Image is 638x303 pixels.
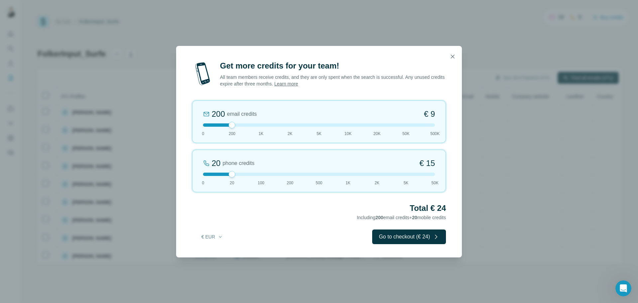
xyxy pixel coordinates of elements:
[374,180,379,186] span: 2K
[202,131,204,137] span: 0
[316,180,322,186] span: 500
[212,109,225,119] div: 200
[412,215,417,220] span: 20
[227,110,257,118] span: email credits
[375,215,383,220] span: 200
[419,158,435,169] span: € 15
[212,158,221,169] div: 20
[223,159,255,167] span: phone credits
[192,61,213,87] img: mobile-phone
[317,131,322,137] span: 5K
[259,131,264,137] span: 1K
[220,74,446,87] p: All team members receive credits, and they are only spent when the search is successful. Any unus...
[372,229,446,244] button: Go to checkout (€ 24)
[192,203,446,214] h2: Total € 24
[274,81,298,86] a: Learn more
[615,280,631,296] iframe: Intercom live chat
[287,180,293,186] span: 200
[346,180,351,186] span: 1K
[197,231,228,243] button: € EUR
[373,131,380,137] span: 20K
[424,109,435,119] span: € 9
[230,180,234,186] span: 20
[287,131,292,137] span: 2K
[431,180,438,186] span: 50K
[345,131,352,137] span: 10K
[258,180,264,186] span: 100
[403,180,408,186] span: 5K
[229,131,235,137] span: 200
[202,180,204,186] span: 0
[402,131,409,137] span: 50K
[357,215,446,220] span: Including email credits + mobile credits
[430,131,440,137] span: 500K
